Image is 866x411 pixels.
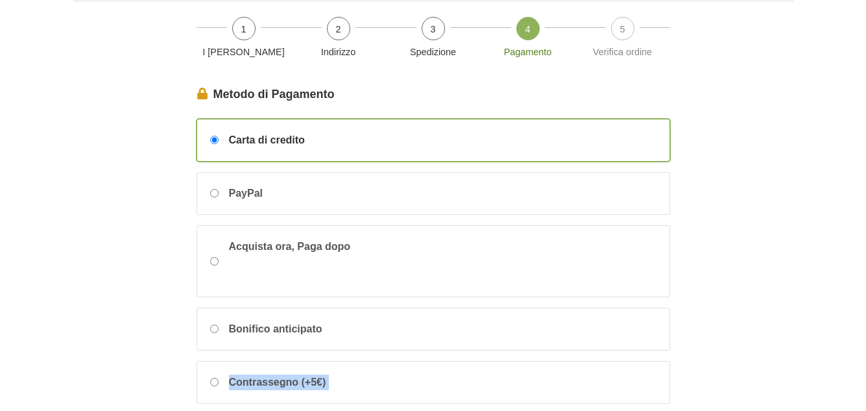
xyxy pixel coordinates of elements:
span: 3 [422,17,445,40]
span: Bonifico anticipato [229,321,322,337]
span: 1 [232,17,256,40]
span: Contrassegno (+5€) [229,375,326,390]
input: Contrassegno (+5€) [210,378,219,386]
iframe: PayPal Message 1 [229,255,424,279]
span: Acquista ora, Paga dopo [229,239,424,284]
p: Spedizione [391,45,475,60]
span: 4 [516,17,540,40]
span: 2 [327,17,350,40]
p: Pagamento [486,45,570,60]
span: PayPal [229,186,263,201]
span: Carta di credito [229,132,305,148]
p: Indirizzo [296,45,381,60]
input: Bonifico anticipato [210,325,219,333]
input: PayPal [210,189,219,197]
input: Acquista ora, Paga dopo [210,257,219,266]
p: I [PERSON_NAME] [202,45,286,60]
legend: Metodo di Pagamento [197,86,670,103]
input: Carta di credito [210,136,219,144]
